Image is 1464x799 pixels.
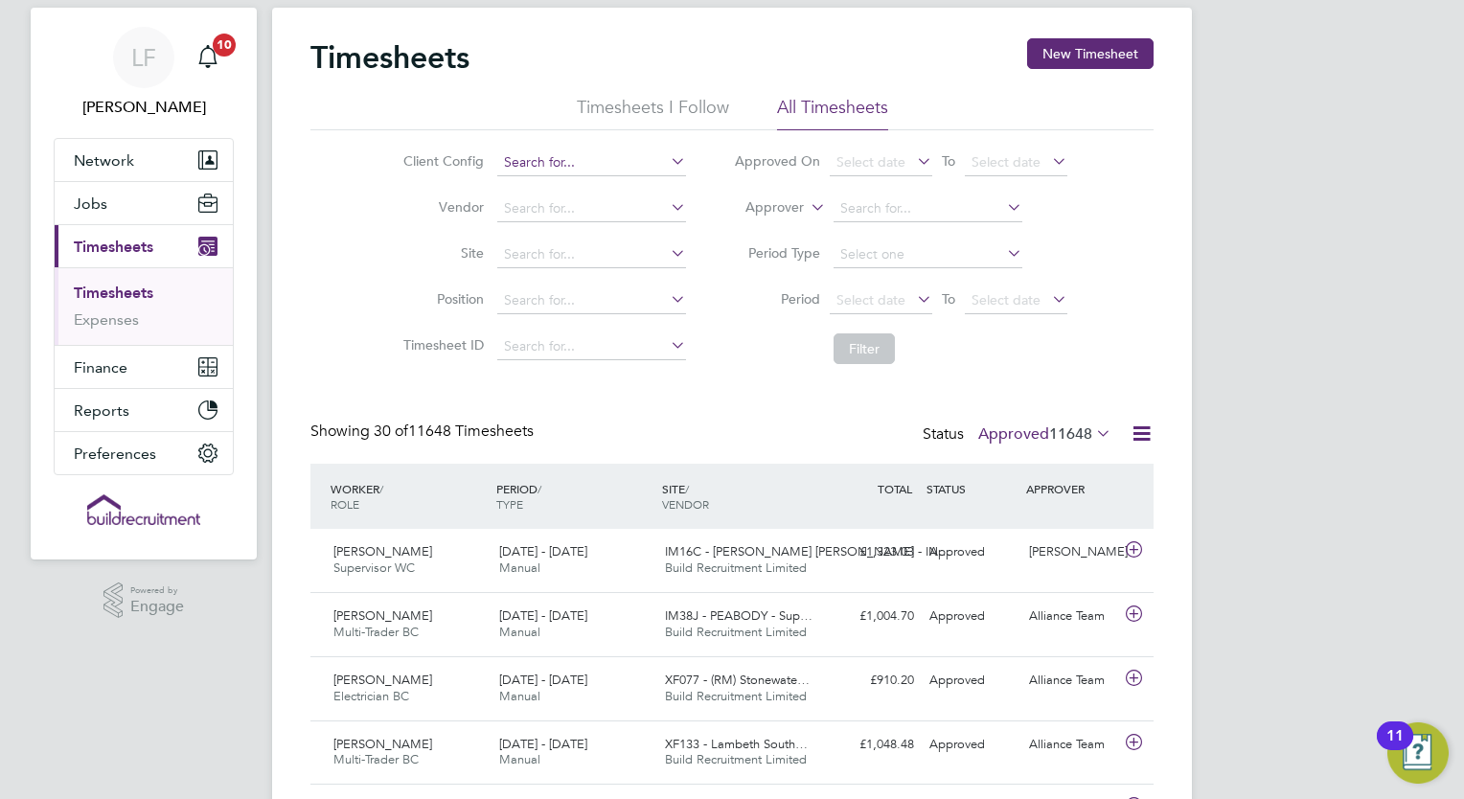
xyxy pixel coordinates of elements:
[822,729,922,761] div: £1,048.48
[822,536,922,568] div: £1,323.03
[331,496,359,512] span: ROLE
[923,422,1115,448] div: Status
[665,688,807,704] span: Build Recruitment Limited
[1021,536,1121,568] div: [PERSON_NAME]
[499,559,540,576] span: Manual
[497,287,686,314] input: Search for...
[310,38,469,77] h2: Timesheets
[74,310,139,329] a: Expenses
[87,494,200,525] img: buildrec-logo-retina.png
[333,736,432,752] span: [PERSON_NAME]
[499,543,587,559] span: [DATE] - [DATE]
[878,481,912,496] span: TOTAL
[922,536,1021,568] div: Approved
[103,582,185,619] a: Powered byEngage
[333,688,409,704] span: Electrician BC
[326,471,492,521] div: WORKER
[131,45,156,70] span: LF
[577,96,729,130] li: Timesheets I Follow
[834,195,1022,222] input: Search for...
[74,401,129,420] span: Reports
[398,152,484,170] label: Client Config
[130,582,184,599] span: Powered by
[499,736,587,752] span: [DATE] - [DATE]
[822,665,922,696] div: £910.20
[972,291,1041,308] span: Select date
[499,607,587,624] span: [DATE] - [DATE]
[777,96,888,130] li: All Timesheets
[665,559,807,576] span: Build Recruitment Limited
[665,736,808,752] span: XF133 - Lambeth South…
[333,559,415,576] span: Supervisor WC
[1021,665,1121,696] div: Alliance Team
[333,672,432,688] span: [PERSON_NAME]
[55,139,233,181] button: Network
[836,153,905,171] span: Select date
[665,751,807,767] span: Build Recruitment Limited
[734,244,820,262] label: Period Type
[662,496,709,512] span: VENDOR
[374,422,408,441] span: 30 of
[379,481,383,496] span: /
[538,481,541,496] span: /
[497,195,686,222] input: Search for...
[499,751,540,767] span: Manual
[665,624,807,640] span: Build Recruitment Limited
[398,244,484,262] label: Site
[54,27,234,119] a: LF[PERSON_NAME]
[189,27,227,88] a: 10
[665,543,950,559] span: IM16C - [PERSON_NAME] [PERSON_NAME] - IN…
[497,241,686,268] input: Search for...
[834,333,895,364] button: Filter
[1021,601,1121,632] div: Alliance Team
[333,624,419,640] span: Multi-Trader BC
[74,358,127,377] span: Finance
[55,267,233,345] div: Timesheets
[31,8,257,559] nav: Main navigation
[492,471,657,521] div: PERIOD
[496,496,523,512] span: TYPE
[936,148,961,173] span: To
[922,471,1021,506] div: STATUS
[1049,424,1092,444] span: 11648
[734,152,820,170] label: Approved On
[398,198,484,216] label: Vendor
[74,238,153,256] span: Timesheets
[74,194,107,213] span: Jobs
[497,333,686,360] input: Search for...
[922,729,1021,761] div: Approved
[497,149,686,176] input: Search for...
[55,432,233,474] button: Preferences
[665,607,812,624] span: IM38J - PEABODY - Sup…
[1021,471,1121,506] div: APPROVER
[54,96,234,119] span: Loarda Fregjaj
[822,601,922,632] div: £1,004.70
[213,34,236,57] span: 10
[499,688,540,704] span: Manual
[55,225,233,267] button: Timesheets
[685,481,689,496] span: /
[922,601,1021,632] div: Approved
[734,290,820,308] label: Period
[54,494,234,525] a: Go to home page
[978,424,1111,444] label: Approved
[718,198,804,217] label: Approver
[836,291,905,308] span: Select date
[333,751,419,767] span: Multi-Trader BC
[657,471,823,521] div: SITE
[1387,722,1449,784] button: Open Resource Center, 11 new notifications
[333,543,432,559] span: [PERSON_NAME]
[1386,736,1404,761] div: 11
[55,346,233,388] button: Finance
[130,599,184,615] span: Engage
[74,151,134,170] span: Network
[1027,38,1154,69] button: New Timesheet
[1021,729,1121,761] div: Alliance Team
[834,241,1022,268] input: Select one
[74,284,153,302] a: Timesheets
[499,624,540,640] span: Manual
[333,607,432,624] span: [PERSON_NAME]
[398,336,484,354] label: Timesheet ID
[55,182,233,224] button: Jobs
[310,422,538,442] div: Showing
